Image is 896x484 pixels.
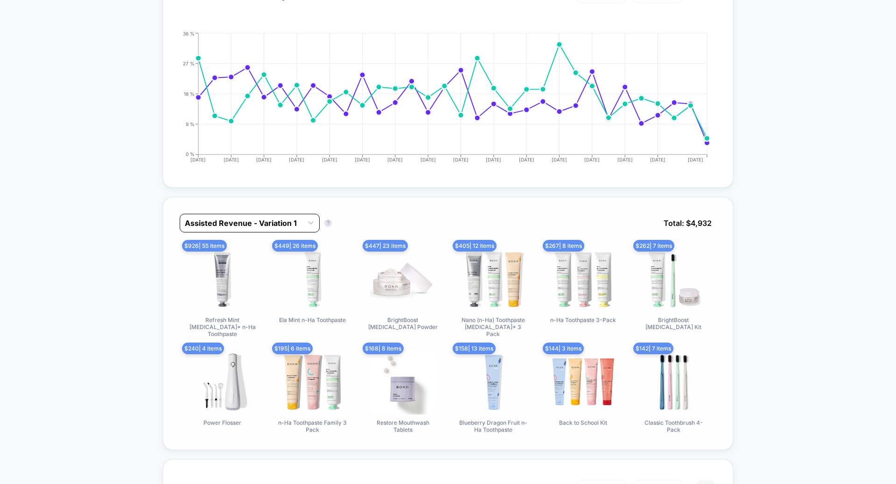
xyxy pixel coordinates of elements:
[278,419,348,433] span: n-Ha Toothpaste Family 3 Pack
[183,30,195,36] tspan: 36 %
[638,316,708,330] span: BrightBoost [MEDICAL_DATA] Kit
[186,121,195,126] tspan: 9 %
[190,157,206,162] tspan: [DATE]
[453,240,497,252] span: $ 405 | 12 items
[289,157,304,162] tspan: [DATE]
[617,157,633,162] tspan: [DATE]
[458,419,528,433] span: Blueberry Dragon Fruit n-Ha Toothpaste
[551,246,616,312] img: n-Ha Toothpaste 3-Pack
[638,419,708,433] span: Classic Toothbrush 4-Pack
[363,240,408,252] span: $ 447 | 23 items
[688,157,703,162] tspan: [DATE]
[659,214,716,232] span: Total: $ 4,932
[550,316,616,323] span: n-Ha Toothpaste 3-Pack
[453,343,496,354] span: $ 158 | 13 items
[543,240,584,252] span: $ 267 | 8 items
[272,343,313,354] span: $ 195 | 6 items
[519,157,534,162] tspan: [DATE]
[355,157,370,162] tspan: [DATE]
[650,157,665,162] tspan: [DATE]
[186,151,195,157] tspan: 0 %
[170,31,707,171] div: CONVERSION_RATE
[368,316,438,330] span: BrightBoost [MEDICAL_DATA] Powder
[203,419,241,426] span: Power Flosser
[486,157,501,162] tspan: [DATE]
[190,246,255,312] img: Refresh Mint Whitening* n-Ha Toothpaste
[224,157,239,162] tspan: [DATE]
[368,419,438,433] span: Restore Mouthwash Tablets
[324,219,332,227] button: ?
[182,240,227,252] span: $ 926 | 55 items
[641,349,706,414] img: Classic Toothbrush 4-Pack
[633,343,673,354] span: $ 142 | 7 items
[461,246,526,312] img: Nano (n-Ha) Toothpaste Whitening* 3 Pack
[182,343,224,354] span: $ 240 | 4 items
[188,316,258,337] span: Refresh Mint [MEDICAL_DATA]* n-Ha Toothpaste
[387,157,403,162] tspan: [DATE]
[280,349,345,414] img: n-Ha Toothpaste Family 3 Pack
[280,246,345,312] img: Ela Mint n-Ha Toothpaste
[641,246,706,312] img: BrightBoost Whitening Kit
[584,157,600,162] tspan: [DATE]
[184,91,195,96] tspan: 18 %
[461,349,526,414] img: Blueberry Dragon Fruit n-Ha Toothpaste
[458,316,528,337] span: Nano (n-Ha) Toothpaste [MEDICAL_DATA]* 3 Pack
[370,246,435,312] img: BrightBoost Whitening Powder
[420,157,436,162] tspan: [DATE]
[370,349,435,414] img: Restore Mouthwash Tablets
[543,343,584,354] span: $ 144 | 3 items
[551,349,616,414] img: Back to School Kit
[322,157,337,162] tspan: [DATE]
[256,157,272,162] tspan: [DATE]
[559,419,607,426] span: Back to School Kit
[633,240,674,252] span: $ 262 | 7 items
[363,343,404,354] span: $ 168 | 8 items
[552,157,567,162] tspan: [DATE]
[453,157,469,162] tspan: [DATE]
[279,316,346,323] span: Ela Mint n-Ha Toothpaste
[183,60,195,66] tspan: 27 %
[190,349,255,414] img: Power Flosser
[272,240,318,252] span: $ 449 | 26 items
